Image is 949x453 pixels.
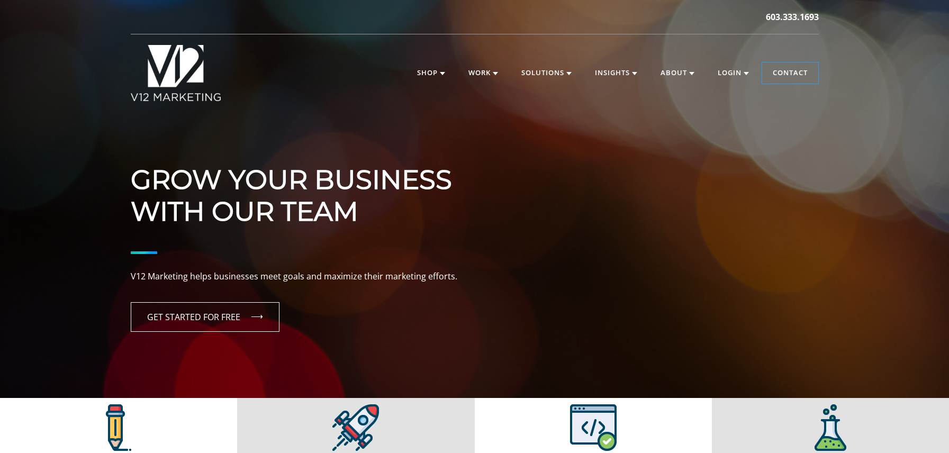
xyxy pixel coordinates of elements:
[332,404,379,451] img: V12 Marketing Design Solutions
[131,270,819,284] p: V12 Marketing helps businesses meet goals and maximize their marketing efforts.
[584,62,648,84] a: Insights
[762,62,818,84] a: Contact
[131,132,819,228] h1: Grow Your Business With Our Team
[707,62,760,84] a: Login
[570,404,617,451] img: V12 Marketing Web Development Solutions
[406,62,456,84] a: Shop
[106,404,131,451] img: V12 Marketing Design Solutions
[650,62,705,84] a: About
[766,11,819,23] a: 603.333.1693
[511,62,582,84] a: Solutions
[458,62,509,84] a: Work
[131,45,221,101] img: V12 MARKETING Logo New Hampshire Marketing Agency
[131,302,279,332] a: GET STARTED FOR FREE
[815,404,846,451] img: V12 Marketing Support Solutions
